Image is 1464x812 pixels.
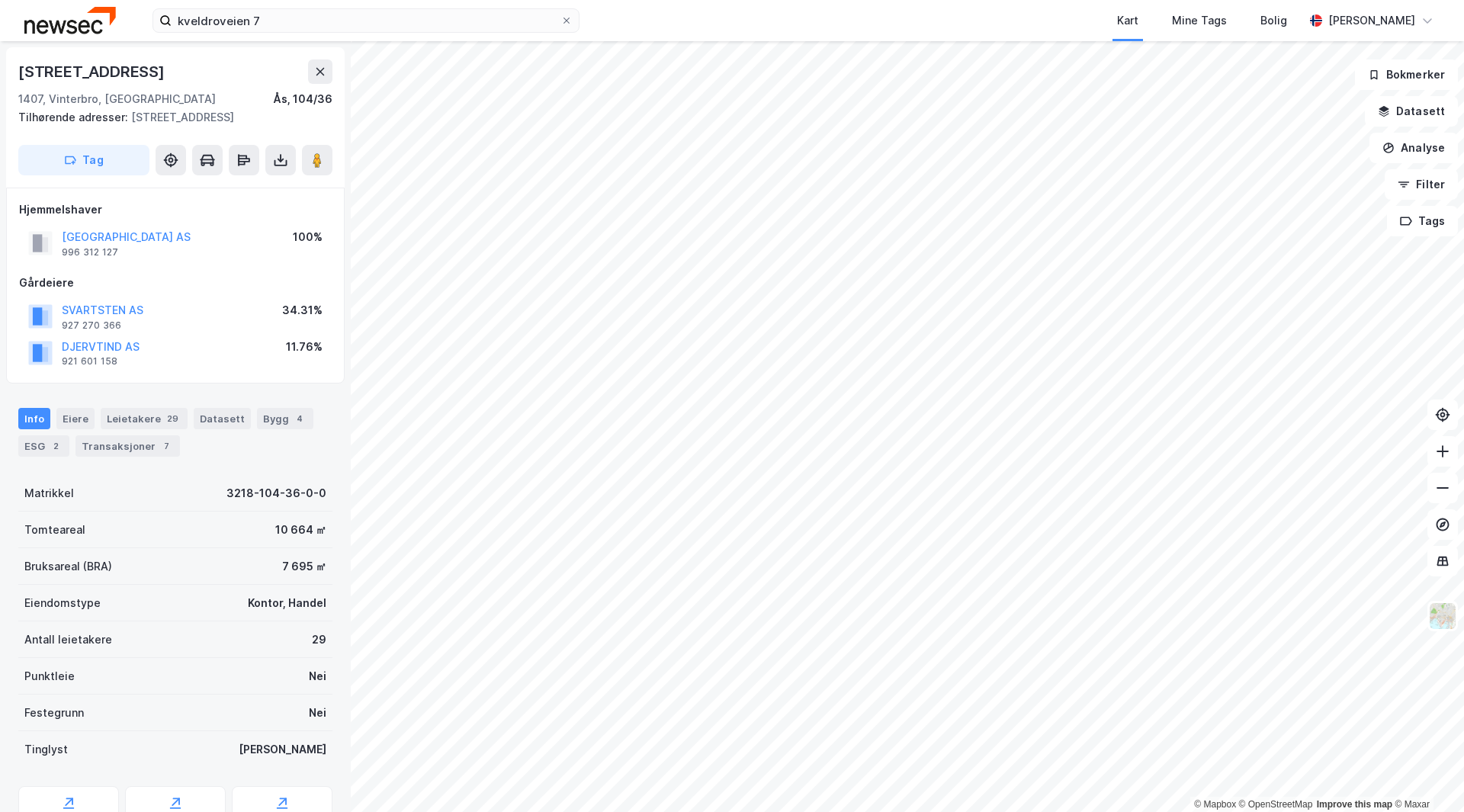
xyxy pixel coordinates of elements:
button: Bokmerker [1355,59,1458,90]
div: Hjemmelshaver [19,201,332,219]
div: Kontor, Handel [248,594,326,612]
div: Leietakere [101,408,188,429]
div: [STREET_ADDRESS] [18,59,168,84]
div: Transaksjoner [75,435,180,457]
div: Eiere [56,408,95,429]
div: Antall leietakere [24,631,112,649]
img: Z [1428,602,1457,631]
div: 1407, Vinterbro, [GEOGRAPHIC_DATA] [18,90,216,108]
div: 100% [293,228,323,246]
div: Bruksareal (BRA) [24,557,112,576]
button: Datasett [1365,96,1458,127]
div: Bygg [257,408,313,429]
div: Kontrollprogram for chat [1388,739,1464,812]
div: Tinglyst [24,740,68,759]
div: Festegrunn [24,704,84,722]
div: 921 601 158 [62,355,117,367]
div: ESG [18,435,69,457]
button: Analyse [1369,133,1458,163]
div: Info [18,408,50,429]
div: 11.76% [286,338,323,356]
button: Tag [18,145,149,175]
div: Gårdeiere [19,274,332,292]
iframe: Chat Widget [1388,739,1464,812]
div: [PERSON_NAME] [239,740,326,759]
div: Eiendomstype [24,594,101,612]
div: 996 312 127 [62,246,118,258]
a: Mapbox [1194,799,1236,810]
div: 29 [164,411,181,426]
a: OpenStreetMap [1239,799,1313,810]
div: Bolig [1260,11,1287,30]
button: Filter [1385,169,1458,200]
div: Kart [1117,11,1138,30]
div: 3218-104-36-0-0 [226,484,326,502]
div: 7 695 ㎡ [282,557,326,576]
div: Matrikkel [24,484,74,502]
div: 2 [48,438,63,454]
div: Mine Tags [1172,11,1227,30]
div: [PERSON_NAME] [1328,11,1415,30]
div: Punktleie [24,667,75,685]
div: [STREET_ADDRESS] [18,108,320,127]
input: Søk på adresse, matrikkel, gårdeiere, leietakere eller personer [172,9,560,32]
div: 927 270 366 [62,319,121,332]
div: 29 [312,631,326,649]
div: 10 664 ㎡ [275,521,326,539]
div: Datasett [194,408,251,429]
div: 4 [292,411,307,426]
button: Tags [1387,206,1458,236]
a: Improve this map [1317,799,1392,810]
img: newsec-logo.f6e21ccffca1b3a03d2d.png [24,7,116,34]
div: Nei [309,704,326,722]
div: Nei [309,667,326,685]
span: Tilhørende adresser: [18,111,131,124]
div: 7 [159,438,174,454]
div: 34.31% [282,301,323,319]
div: Ås, 104/36 [273,90,332,108]
div: Tomteareal [24,521,85,539]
